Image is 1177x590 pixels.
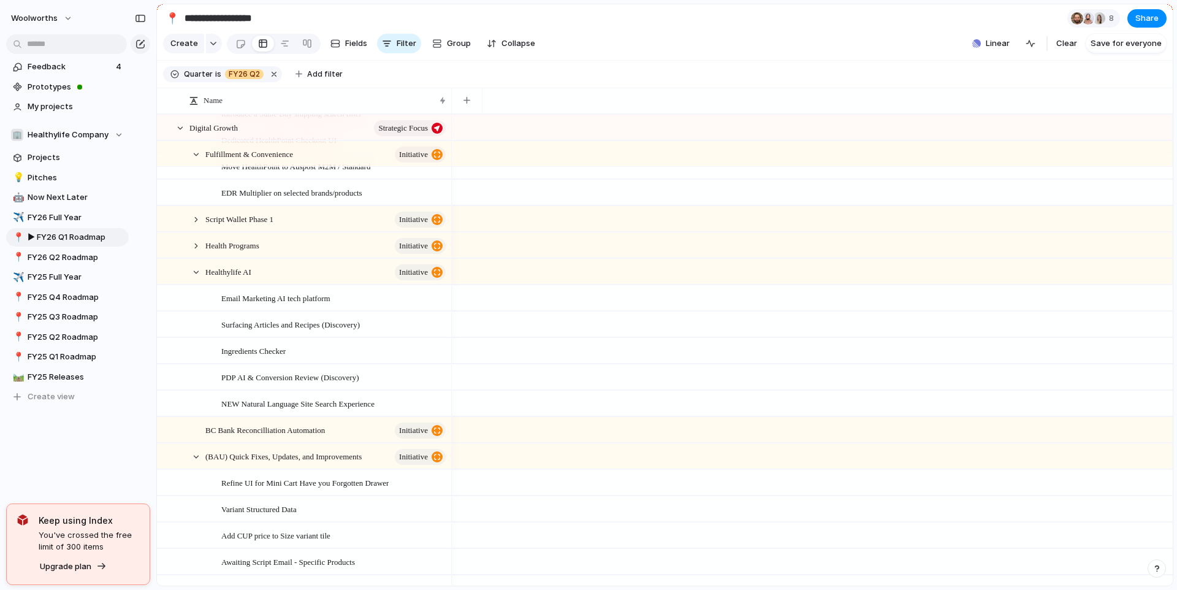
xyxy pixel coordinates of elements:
span: Refine UI for Mini Cart Have you Forgotten Drawer [221,475,389,489]
button: Share [1127,9,1167,28]
button: Strategic Focus [374,120,446,136]
button: 📍 [11,231,23,243]
div: ✈️ [13,210,21,224]
button: Create [163,34,204,53]
a: Feedback4 [6,58,129,76]
button: is [213,67,224,81]
span: initiative [399,211,428,228]
a: ✈️FY25 Full Year [6,268,129,286]
span: Email Marketing AI tech platform [221,291,330,305]
button: woolworths [6,9,79,28]
span: is [215,69,221,80]
span: Upgrade plan [40,561,91,573]
span: initiative [399,422,428,439]
span: PDP AI & Conversion Review (Discovery) [221,370,359,384]
span: Prototypes [28,81,124,93]
button: Save for everyone [1086,34,1167,53]
button: Collapse [482,34,540,53]
span: Keep using Index [39,514,140,527]
span: FY26 Full Year [28,212,124,224]
div: ✈️ [13,270,21,285]
button: 📍 [11,311,23,323]
span: initiative [399,264,428,281]
button: FY26 Q2 [223,67,266,81]
span: Pitches [28,172,124,184]
span: Variant Structured Data [221,502,297,516]
button: Upgrade plan [36,558,110,575]
a: Projects [6,148,129,167]
span: FY25 Full Year [28,271,124,283]
span: FY25 Q3 Roadmap [28,311,124,323]
span: Name [204,94,223,107]
button: initiative [395,238,446,254]
span: ▶︎ FY26 Q1 Roadmap [28,231,124,243]
a: 📍FY25 Q1 Roadmap [6,348,129,366]
span: My projects [28,101,124,113]
span: Create view [28,391,75,403]
button: Create view [6,388,129,406]
div: 📍 [13,250,21,264]
button: 📍 [162,9,182,28]
span: FY25 Q4 Roadmap [28,291,124,304]
span: FY26 Q2 Roadmap [28,251,124,264]
span: Fields [345,37,367,50]
span: You've crossed the free limit of 300 items [39,529,140,553]
button: 🏢Healthylife Company [6,126,129,144]
span: Script Wallet Phase 1 [205,212,273,226]
span: initiative [399,448,428,465]
button: initiative [395,212,446,228]
span: NEW Natural Language Site Search Experience [221,396,375,410]
button: initiative [395,264,446,280]
div: 🛤️ [13,370,21,384]
span: initiative [399,237,428,255]
span: Add CUP price to Size variant tile [221,528,330,542]
div: 🏢 [11,129,23,141]
span: Health Programs [205,238,259,252]
button: 💡 [11,172,23,184]
span: Quarter [184,69,213,80]
button: Clear [1051,34,1082,53]
div: 📍 [13,310,21,324]
span: woolworths [11,12,58,25]
span: Awaiting Script Email - Specific Products [221,554,355,569]
div: 💡 [13,170,21,185]
span: 4 [116,61,124,73]
span: Feedback [28,61,112,73]
span: Healthylife AI [205,264,251,278]
span: FY25 Q1 Roadmap [28,351,124,363]
span: initiative [399,146,428,163]
span: Save for everyone [1091,37,1162,50]
span: Collapse [501,37,535,50]
span: Ingredients Checker [221,343,286,358]
button: 📍 [11,331,23,343]
a: 📍FY25 Q2 Roadmap [6,328,129,347]
button: Filter [377,34,421,53]
button: Linear [967,34,1015,53]
span: Digital Growth [189,120,238,134]
span: 8 [1109,12,1118,25]
a: 📍FY25 Q3 Roadmap [6,308,129,326]
span: Filter [397,37,416,50]
span: FY26 Q2 [229,69,260,80]
a: Prototypes [6,78,129,96]
a: 🤖Now Next Later [6,188,129,207]
div: 🤖 [13,191,21,205]
a: 🛤️FY25 Releases [6,368,129,386]
button: 📍 [11,291,23,304]
span: FY25 Q2 Roadmap [28,331,124,343]
span: EDR Multiplier on selected brands/products [221,185,362,199]
span: Healthylife Company [28,129,109,141]
button: ✈️ [11,212,23,224]
div: 📍 [13,350,21,364]
button: Add filter [288,66,350,83]
a: ✈️FY26 Full Year [6,209,129,227]
button: 🤖 [11,191,23,204]
a: 📍▶︎ FY26 Q1 Roadmap [6,228,129,247]
a: 📍FY26 Q2 Roadmap [6,248,129,267]
button: Group [426,34,477,53]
